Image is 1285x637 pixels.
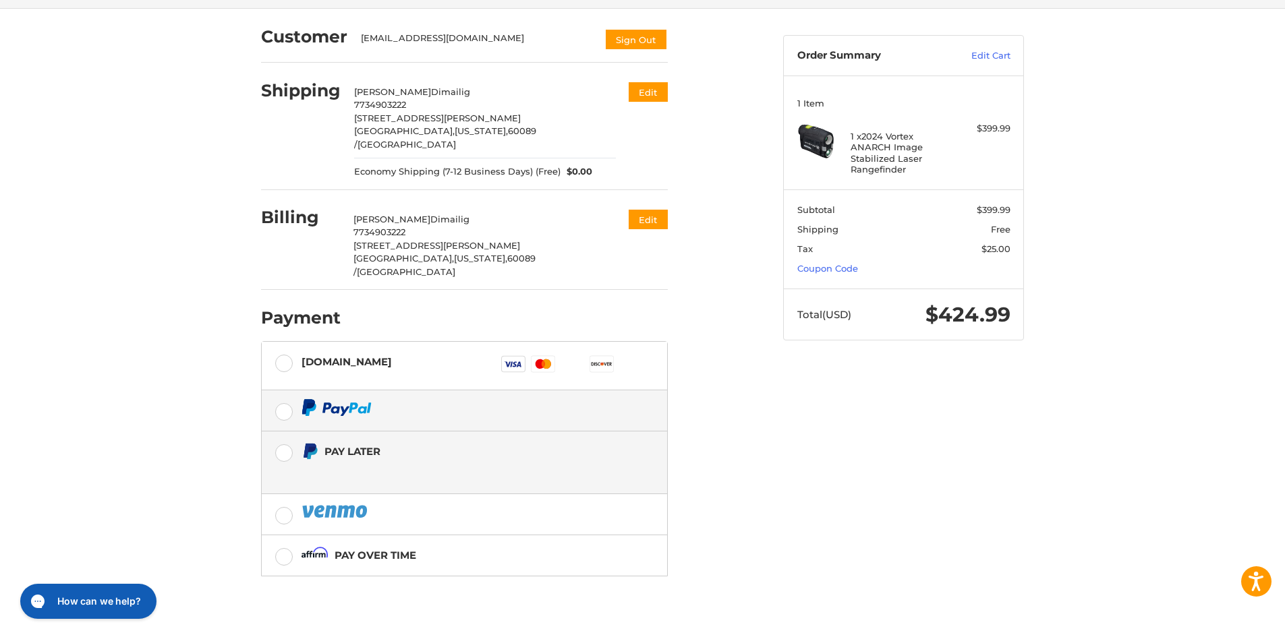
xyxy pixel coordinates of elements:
div: Pay Later [324,440,583,462]
h2: Payment [261,307,341,328]
button: Sign Out [604,28,668,51]
button: Edit [629,82,668,102]
a: Edit Cart [942,49,1010,63]
span: Tax [797,243,813,254]
iframe: PayPal-paypal [261,593,668,630]
span: $0.00 [561,165,593,179]
span: Free [991,224,1010,235]
img: PayPal icon [302,399,372,416]
span: [GEOGRAPHIC_DATA] [358,139,456,150]
span: [PERSON_NAME] [353,214,430,224]
span: [STREET_ADDRESS][PERSON_NAME] [353,240,520,251]
div: $399.99 [957,122,1010,135]
span: [GEOGRAPHIC_DATA], [354,125,455,136]
span: $399.99 [977,204,1010,215]
span: 60089 / [353,253,536,277]
img: Pay Later icon [302,443,318,460]
div: [EMAIL_ADDRESS][DOMAIN_NAME] [361,32,592,51]
span: 7734903222 [354,99,406,110]
span: [GEOGRAPHIC_DATA] [357,266,455,277]
span: Shipping [797,224,838,235]
span: Subtotal [797,204,835,215]
span: [US_STATE], [454,253,507,264]
h3: 1 Item [797,98,1010,109]
span: [GEOGRAPHIC_DATA], [353,253,454,264]
div: Pay over time [335,544,416,566]
h2: Shipping [261,80,341,101]
img: PayPal icon [302,503,370,520]
span: 7734903222 [353,226,405,237]
iframe: Gorgias live chat messenger [13,579,161,624]
span: 60089 / [354,125,536,150]
span: [STREET_ADDRESS][PERSON_NAME] [354,113,521,123]
span: Economy Shipping (7-12 Business Days) (Free) [354,165,561,179]
span: Total (USD) [797,308,851,321]
a: Coupon Code [797,263,858,274]
span: $25.00 [981,243,1010,254]
div: [DOMAIN_NAME] [302,351,392,373]
h3: Order Summary [797,49,942,63]
span: Dimailig [431,86,470,97]
span: [US_STATE], [455,125,508,136]
span: $424.99 [925,302,1010,327]
iframe: PayPal Message 1 [302,465,583,477]
button: Edit [629,210,668,229]
h2: Customer [261,26,347,47]
h4: 1 x 2024 Vortex ANARCH Image Stabilized Laser Rangefinder [851,131,954,175]
span: Dimailig [430,214,469,224]
h2: Billing [261,207,340,228]
img: Affirm icon [302,547,329,564]
span: [PERSON_NAME] [354,86,431,97]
